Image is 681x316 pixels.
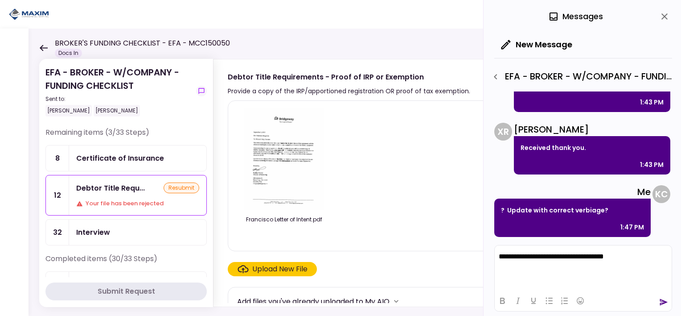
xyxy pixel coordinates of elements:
[55,38,230,49] h1: BROKER'S FUNDING CHECKLIST - EFA - MCC150050
[46,272,69,297] div: 1
[76,199,199,208] div: Your file has been rejected
[9,8,49,21] img: Partner icon
[45,283,207,300] button: Submit Request
[657,9,672,24] button: close
[228,86,470,96] div: Provide a copy of the IRP/apportioned registration OR proof of tax exemption.
[640,97,664,108] div: 1:43 PM
[76,153,164,164] div: Certificate of Insurance
[76,227,110,238] div: Interview
[45,175,207,216] a: 12Debtor Title Requirements - Proof of IRP or ExemptionresubmitYour file has been rejected
[46,220,69,245] div: 32
[45,145,207,171] a: 8Certificate of Insurance
[390,295,403,308] button: more
[495,245,672,290] iframe: Rich Text Area
[620,222,644,233] div: 1:47 PM
[526,295,541,307] button: Underline
[652,185,670,203] div: K C
[196,86,207,96] button: show-messages
[45,66,193,116] div: EFA - BROKER - W/COMPANY - FUNDING CHECKLIST
[237,216,331,224] div: Francisco Letter of Intent.pdf
[213,59,663,307] div: Debtor Title Requirements - Proof of IRP or ExemptionProvide a copy of the IRP/apportioned regist...
[76,183,145,194] div: Debtor Title Requirements - Proof of IRP or Exemption
[94,105,140,116] div: [PERSON_NAME]
[45,271,207,298] a: 1EFA Contractapproved
[494,123,512,141] div: X R
[659,298,668,307] button: send
[252,264,308,274] div: Upload New File
[45,127,207,145] div: Remaining items (3/33 Steps)
[45,254,207,271] div: Completed items (30/33 Steps)
[542,295,557,307] button: Bullet list
[557,295,572,307] button: Numbered list
[228,262,317,276] span: Click here to upload the required document
[46,146,69,171] div: 8
[494,33,579,56] button: New Message
[521,142,664,153] p: Received thank you.
[573,295,588,307] button: Emojis
[514,123,670,136] div: [PERSON_NAME]
[46,175,69,215] div: 12
[45,219,207,245] a: 32Interview
[548,10,603,23] div: Messages
[45,105,92,116] div: [PERSON_NAME]
[501,205,644,216] p: ? Update with correct verbiage?
[494,185,651,199] div: Me
[237,296,390,307] div: Add files you've already uploaded to My AIO
[228,71,470,83] div: Debtor Title Requirements - Proof of IRP or Exemption
[495,295,510,307] button: Bold
[98,286,155,297] div: Submit Request
[45,95,193,103] div: Sent to:
[640,159,664,170] div: 1:43 PM
[55,49,82,58] div: Docs In
[164,183,199,193] div: resubmit
[510,295,525,307] button: Italic
[488,69,672,84] div: EFA - BROKER - W/COMPANY - FUNDING CHECKLIST - Debtor Title Requirements - Proof of IRP or Exemption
